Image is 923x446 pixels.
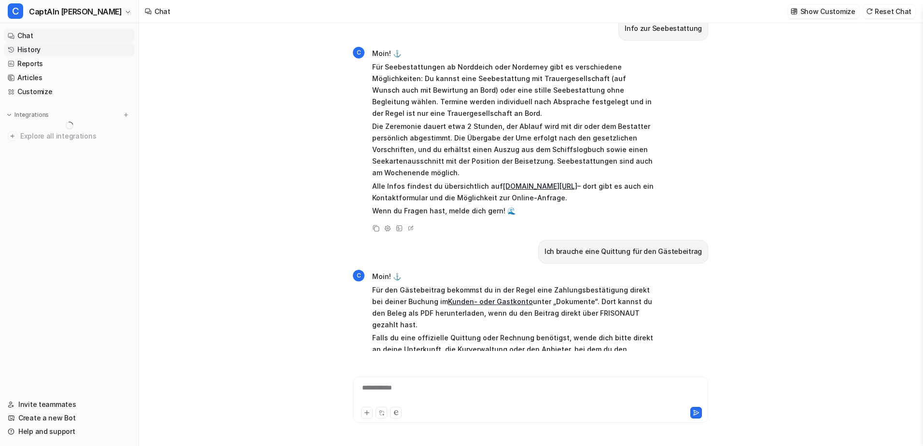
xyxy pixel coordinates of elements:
[8,131,17,141] img: explore all integrations
[625,23,702,34] p: Info zur Seebestattung
[4,29,135,42] a: Chat
[372,271,655,282] p: Moin! ⚓
[372,61,655,119] p: Für Seebestattungen ab Norddeich oder Norderney gibt es verschiedene Möglichkeiten: Du kannst ein...
[372,48,655,59] p: Moin! ⚓
[20,128,131,144] span: Explore all integrations
[545,246,702,257] p: Ich brauche eine Quittung für den Gästebeitrag
[4,71,135,84] a: Articles
[448,297,533,306] a: Kunden- oder Gastkonto
[4,110,52,120] button: Integrations
[123,111,129,118] img: menu_add.svg
[4,85,135,98] a: Customize
[372,181,655,204] p: Alle Infos findest du übersichtlich auf – dort gibt es auch ein Kontaktformular und die Möglichke...
[353,47,364,58] span: C
[154,6,170,16] div: Chat
[372,121,655,179] p: Die Zeremonie dauert etwa 2 Stunden, der Ablauf wird mit dir oder dem Bestatter persönlich abgest...
[29,5,122,18] span: CaptAIn [PERSON_NAME]
[866,8,873,15] img: reset
[4,129,135,143] a: Explore all integrations
[372,284,655,331] p: Für den Gästebeitrag bekommst du in der Regel eine Zahlungsbestätigung direkt bei deiner Buchung ...
[791,8,797,15] img: customize
[4,398,135,411] a: Invite teammates
[372,205,655,217] p: Wenn du Fragen hast, melde dich gern! 🌊
[4,57,135,70] a: Reports
[503,182,577,190] a: [DOMAIN_NAME][URL]
[6,111,13,118] img: expand menu
[353,270,364,281] span: C
[863,4,915,18] button: Reset Chat
[4,411,135,425] a: Create a new Bot
[4,43,135,56] a: History
[788,4,859,18] button: Show Customize
[8,3,23,19] span: C
[14,111,49,119] p: Integrations
[800,6,855,16] p: Show Customize
[4,425,135,438] a: Help and support
[372,332,655,378] p: Falls du eine offizielle Quittung oder Rechnung benötigst, wende dich bitte direkt an deine Unter...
